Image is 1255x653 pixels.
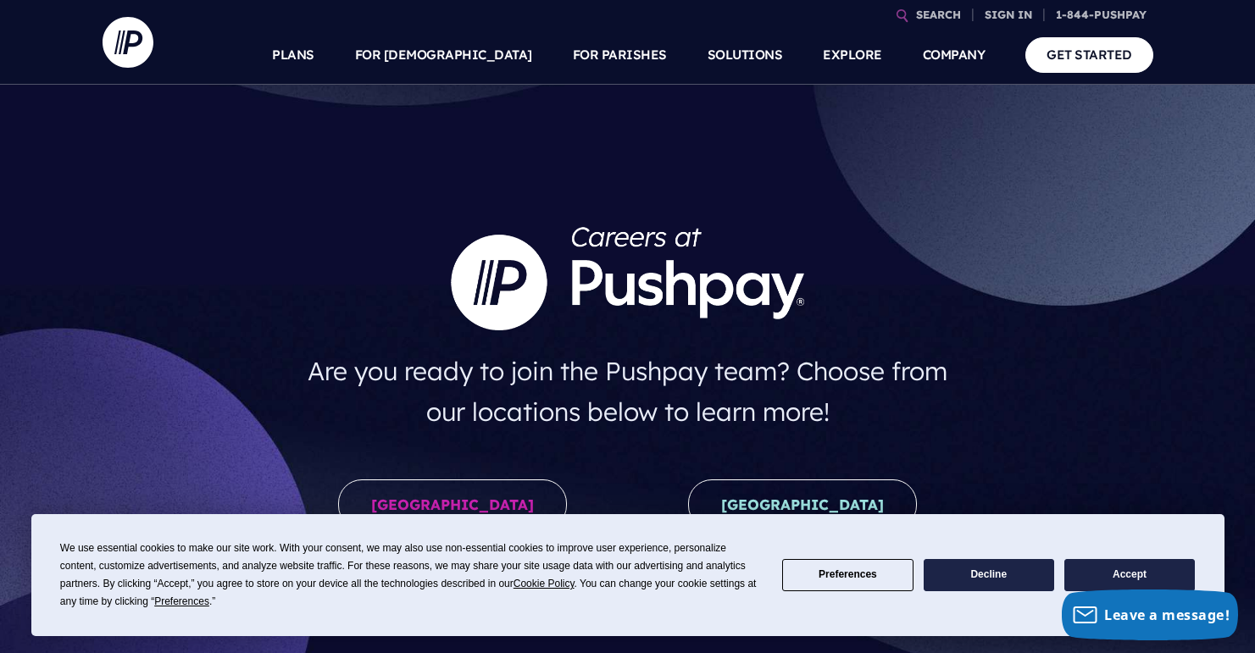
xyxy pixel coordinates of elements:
[31,514,1224,636] div: Cookie Consent Prompt
[688,479,917,529] a: [GEOGRAPHIC_DATA]
[1104,606,1230,624] span: Leave a message!
[782,559,913,592] button: Preferences
[514,578,575,589] span: Cookie Policy
[823,25,882,85] a: EXPLORE
[923,25,986,85] a: COMPANY
[708,25,783,85] a: SOLUTIONS
[355,25,532,85] a: FOR [DEMOGRAPHIC_DATA]
[1062,589,1238,640] button: Leave a message!
[1064,559,1195,592] button: Accept
[338,479,567,529] a: [GEOGRAPHIC_DATA]
[154,595,209,607] span: Preferences
[60,540,762,611] div: We use essential cookies to make our site work. With your consent, we may also use non-essential ...
[272,25,314,85] a: PLANS
[1025,37,1153,72] a: GET STARTED
[291,344,964,439] h4: Are you ready to join the Pushpay team? Choose from our locations below to learn more!
[573,25,667,85] a: FOR PARISHES
[924,559,1054,592] button: Decline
